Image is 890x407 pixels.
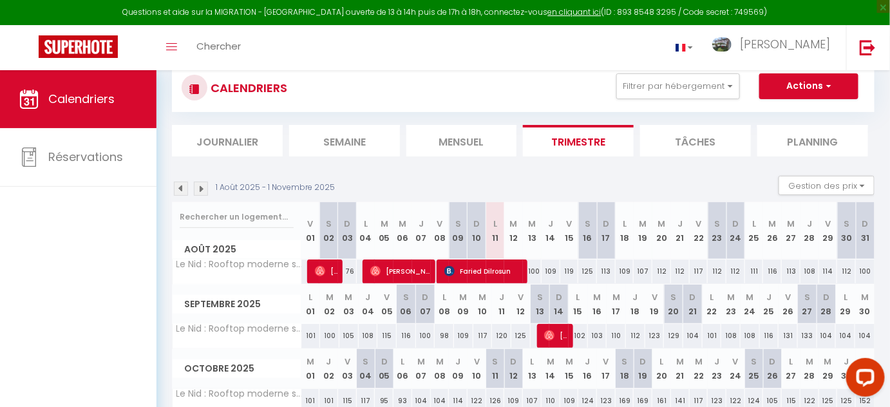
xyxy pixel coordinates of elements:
[307,355,314,368] abbr: M
[175,260,303,269] span: Le Nid : Rooftop moderne surplombant la ville
[856,202,875,260] th: 31
[806,355,813,368] abbr: M
[301,285,321,324] th: 01
[760,285,779,324] th: 25
[633,291,638,303] abbr: J
[721,324,741,348] div: 108
[856,349,875,388] th: 31
[578,349,597,388] th: 16
[175,389,303,399] span: Le Nid : Rooftop moderne surplombant la ville
[289,125,400,156] li: Semaine
[603,218,609,230] abbr: D
[741,324,760,348] div: 108
[431,349,450,388] th: 08
[48,149,123,165] span: Réservations
[504,349,523,388] th: 12
[690,202,708,260] th: 22
[763,202,782,260] th: 26
[416,324,435,348] div: 100
[837,349,856,388] th: 30
[196,39,241,53] span: Chercher
[645,285,665,324] th: 19
[499,291,504,303] abbr: J
[752,218,756,230] abbr: L
[676,355,684,368] abbr: M
[412,202,431,260] th: 07
[690,349,708,388] th: 22
[726,349,745,388] th: 24
[493,218,497,230] abbr: L
[645,324,665,348] div: 123
[745,349,764,388] th: 25
[308,291,312,303] abbr: L
[703,324,722,348] div: 101
[740,36,830,52] span: [PERSON_NAME]
[345,291,353,303] abbr: M
[357,202,375,260] th: 04
[817,285,837,324] th: 28
[837,202,856,260] th: 30
[652,260,671,283] div: 112
[823,291,829,303] abbr: D
[634,202,652,260] th: 19
[836,324,855,348] div: 104
[861,291,869,303] abbr: M
[569,285,588,324] th: 15
[327,355,332,368] abbr: J
[393,349,412,388] th: 06
[769,218,777,230] abbr: M
[714,218,720,230] abbr: S
[616,260,634,283] div: 109
[745,260,764,283] div: 111
[825,218,831,230] abbr: V
[800,349,819,388] th: 28
[817,324,837,348] div: 104
[576,291,580,303] abbr: L
[320,324,339,348] div: 100
[671,291,677,303] abbr: S
[770,355,776,368] abbr: D
[597,202,616,260] th: 17
[616,349,634,388] th: 18
[578,202,597,260] th: 16
[612,291,620,303] abbr: M
[585,355,591,368] abbr: J
[671,349,690,388] th: 21
[588,324,607,348] div: 103
[671,202,690,260] th: 21
[510,218,518,230] abbr: M
[603,355,609,368] abbr: V
[370,259,433,283] span: [PERSON_NAME]
[180,205,294,229] input: Rechercher un logement...
[468,202,486,260] th: 10
[588,285,607,324] th: 16
[301,202,320,260] th: 01
[417,355,425,368] abbr: M
[359,324,378,348] div: 108
[315,259,340,283] span: [PERSON_NAME]
[695,355,703,368] abbr: M
[690,291,696,303] abbr: D
[307,218,313,230] abbr: V
[727,291,735,303] abbr: M
[807,218,812,230] abbr: J
[531,285,550,324] th: 13
[468,349,486,388] th: 10
[381,355,388,368] abbr: D
[357,349,375,388] th: 04
[523,260,542,283] div: 100
[622,355,628,368] abbr: S
[431,202,450,260] th: 08
[779,285,798,324] th: 26
[486,202,505,260] th: 11
[449,202,468,260] th: 09
[757,125,868,156] li: Planning
[504,202,523,260] th: 12
[393,202,412,260] th: 06
[511,285,531,324] th: 12
[473,218,480,230] abbr: D
[478,291,486,303] abbr: M
[652,202,671,260] th: 20
[363,355,369,368] abbr: S
[671,260,690,283] div: 112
